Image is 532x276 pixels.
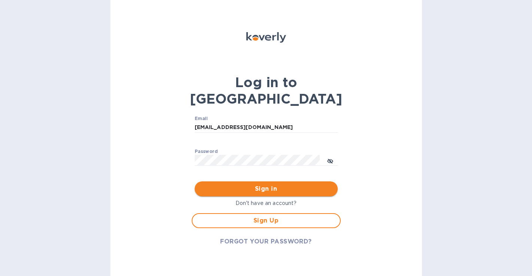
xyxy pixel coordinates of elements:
[192,213,341,228] button: Sign Up
[192,199,341,207] p: Don't have an account?
[246,32,286,43] img: Koverly
[214,234,318,249] button: FORGOT YOUR PASSWORD?
[220,237,312,246] span: FORGOT YOUR PASSWORD?
[195,181,338,196] button: Sign in
[198,216,334,225] span: Sign Up
[201,184,332,193] span: Sign in
[195,116,208,121] label: Email
[190,74,342,107] b: Log in to [GEOGRAPHIC_DATA]
[195,149,218,154] label: Password
[323,153,338,168] button: toggle password visibility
